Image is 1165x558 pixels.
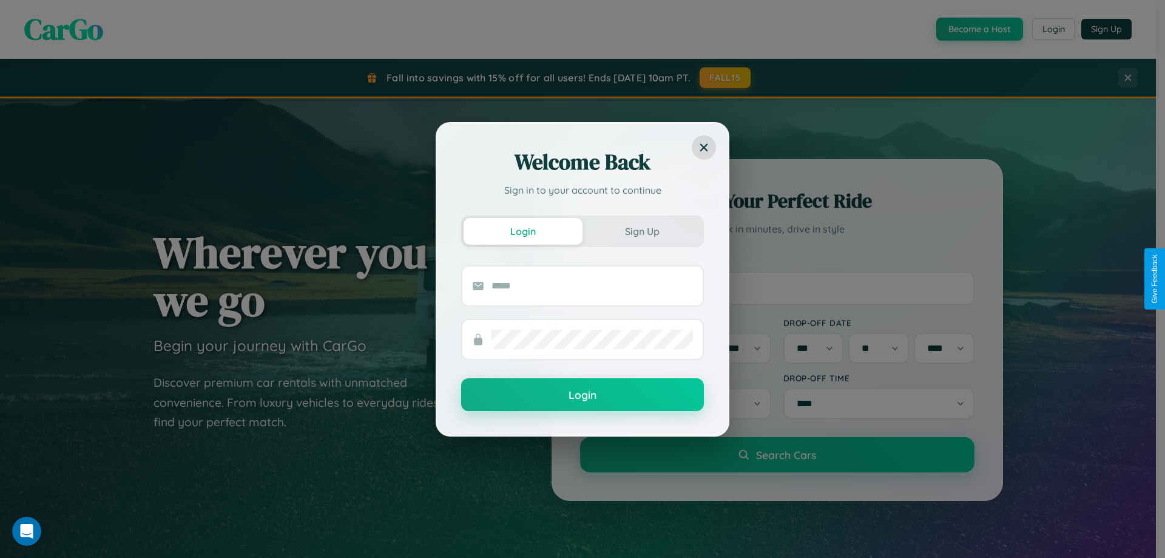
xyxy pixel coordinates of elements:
[12,517,41,546] iframe: Intercom live chat
[1150,254,1159,304] div: Give Feedback
[582,218,701,245] button: Sign Up
[461,148,704,177] h2: Welcome Back
[461,183,704,197] p: Sign in to your account to continue
[464,218,582,245] button: Login
[461,378,704,411] button: Login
